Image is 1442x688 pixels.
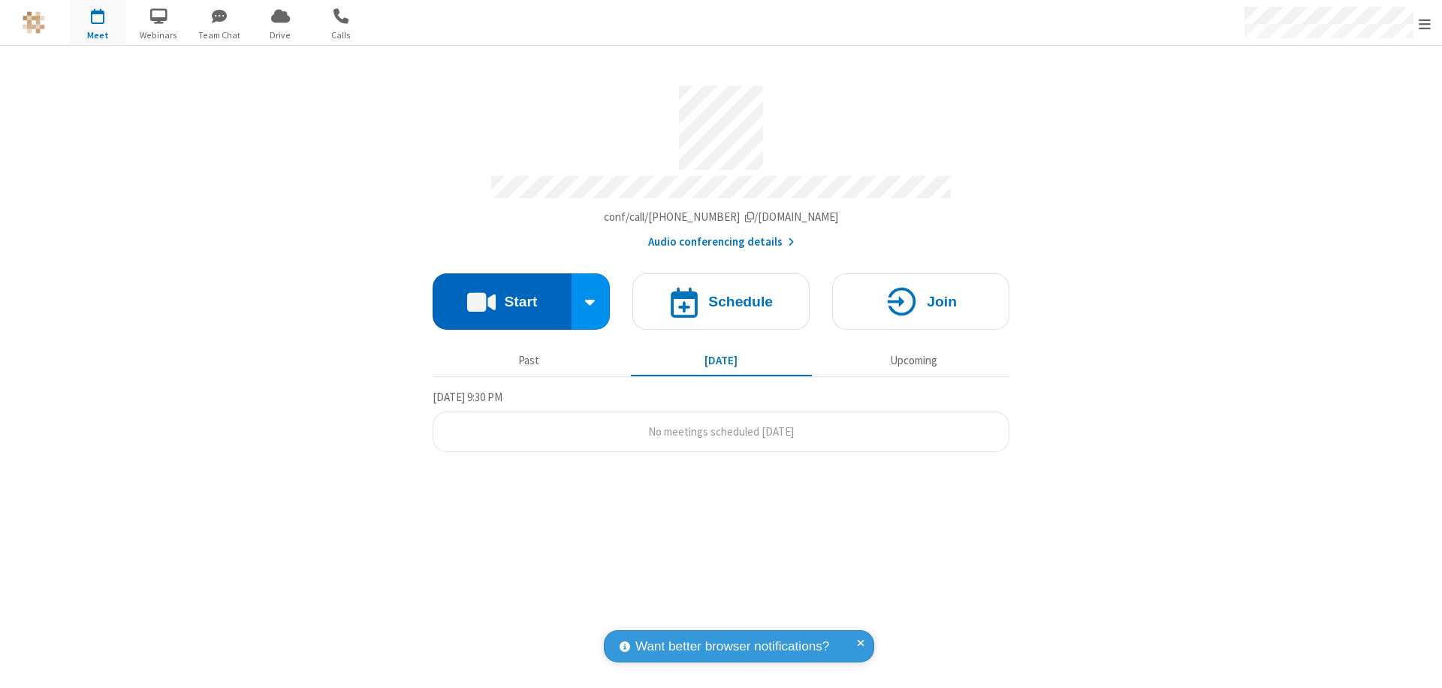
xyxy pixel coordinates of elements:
[70,29,126,42] span: Meet
[648,424,794,439] span: No meetings scheduled [DATE]
[23,11,45,34] img: QA Selenium DO NOT DELETE OR CHANGE
[433,273,572,330] button: Start
[648,234,795,251] button: Audio conferencing details
[131,29,187,42] span: Webinars
[313,29,370,42] span: Calls
[504,294,537,309] h4: Start
[252,29,309,42] span: Drive
[632,273,810,330] button: Schedule
[832,273,1009,330] button: Join
[439,346,620,375] button: Past
[433,74,1009,251] section: Account details
[927,294,957,309] h4: Join
[635,637,829,656] span: Want better browser notifications?
[433,390,502,404] span: [DATE] 9:30 PM
[604,209,839,226] button: Copy my meeting room linkCopy my meeting room link
[433,388,1009,453] section: Today's Meetings
[192,29,248,42] span: Team Chat
[823,346,1004,375] button: Upcoming
[631,346,812,375] button: [DATE]
[572,273,611,330] div: Start conference options
[604,210,839,224] span: Copy my meeting room link
[708,294,773,309] h4: Schedule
